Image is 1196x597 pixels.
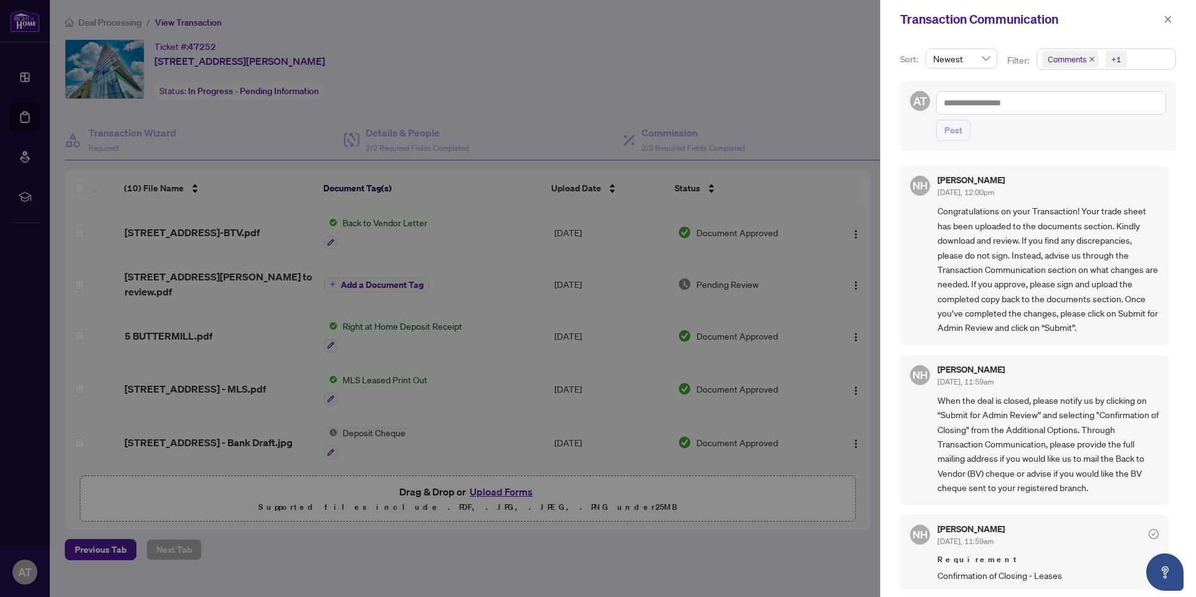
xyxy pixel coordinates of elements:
[937,568,1159,583] span: Confirmation of Closing - Leases
[937,537,994,546] span: [DATE], 11:59am
[1111,53,1121,65] div: +1
[937,176,1005,184] h5: [PERSON_NAME]
[937,393,1159,495] span: When the deal is closed, please notify us by clicking on “Submit for Admin Review” and selecting ...
[937,365,1005,374] h5: [PERSON_NAME]
[1164,15,1172,24] span: close
[1146,553,1184,591] button: Open asap
[900,52,921,66] p: Sort:
[937,553,1159,566] span: Requirement
[1007,54,1031,67] p: Filter:
[937,525,1005,533] h5: [PERSON_NAME]
[900,10,1160,29] div: Transaction Communication
[913,527,928,543] span: NH
[937,188,994,197] span: [DATE], 12:00pm
[937,204,1159,335] span: Congratulations on your Transaction! Your trade sheet has been uploaded to the documents section....
[936,120,971,141] button: Post
[1042,50,1098,68] span: Comments
[937,377,994,386] span: [DATE], 11:59am
[1149,529,1159,539] span: check-circle
[933,49,990,68] span: Newest
[1089,56,1095,62] span: close
[1048,53,1086,65] span: Comments
[913,367,928,383] span: NH
[913,178,928,194] span: NH
[913,92,927,110] span: AT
